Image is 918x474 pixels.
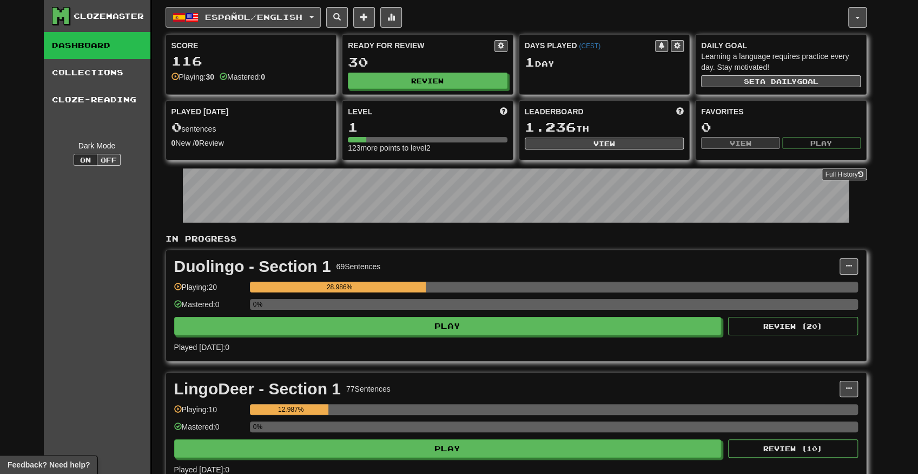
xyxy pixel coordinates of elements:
[174,421,245,439] div: Mastered: 0
[206,73,214,81] strong: 30
[525,138,684,150] button: View
[701,51,861,73] div: Learning a language requires practice every day. Stay motivated!
[205,12,302,22] span: Español / English
[326,7,348,28] button: Search sentences
[174,439,722,458] button: Play
[525,119,576,134] span: 1.236
[701,106,861,117] div: Favorites
[782,137,861,149] button: Play
[346,384,391,394] div: 77 Sentences
[348,142,507,153] div: 123 more points to level 2
[171,119,182,134] span: 0
[52,140,142,151] div: Dark Mode
[171,120,331,134] div: sentences
[348,55,507,69] div: 30
[174,343,229,352] span: Played [DATE]: 0
[336,261,381,272] div: 69 Sentences
[174,404,245,422] div: Playing: 10
[525,54,535,69] span: 1
[171,54,331,68] div: 116
[500,106,507,117] span: Score more points to level up
[348,73,507,89] button: Review
[174,258,331,275] div: Duolingo - Section 1
[380,7,402,28] button: More stats
[174,299,245,317] div: Mastered: 0
[353,7,375,28] button: Add sentence to collection
[728,317,858,335] button: Review (20)
[701,120,861,134] div: 0
[261,73,265,81] strong: 0
[525,120,684,134] div: th
[525,55,684,69] div: Day
[348,106,372,117] span: Level
[525,40,656,51] div: Days Played
[44,32,150,59] a: Dashboard
[44,59,150,86] a: Collections
[348,40,494,51] div: Ready for Review
[220,72,265,82] div: Mastered:
[174,317,722,335] button: Play
[701,40,861,51] div: Daily Goal
[728,439,858,458] button: Review (10)
[174,282,245,300] div: Playing: 20
[676,106,684,117] span: This week in points, UTC
[44,86,150,113] a: Cloze-Reading
[822,168,866,180] a: Full History
[171,106,229,117] span: Played [DATE]
[174,381,341,397] div: LingoDeer - Section 1
[253,282,426,293] div: 28.986%
[253,404,329,415] div: 12.987%
[348,120,507,134] div: 1
[701,137,780,149] button: View
[525,106,584,117] span: Leaderboard
[74,154,97,166] button: On
[171,40,331,51] div: Score
[760,77,796,85] span: a daily
[701,75,861,87] button: Seta dailygoal
[579,42,600,50] a: (CEST)
[97,154,121,166] button: Off
[166,7,321,28] button: Español/English
[171,139,176,147] strong: 0
[171,138,331,148] div: New / Review
[195,139,199,147] strong: 0
[174,465,229,474] span: Played [DATE]: 0
[171,72,214,82] div: Playing:
[74,11,144,22] div: Clozemaster
[166,233,867,244] p: In Progress
[8,459,90,470] span: Open feedback widget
